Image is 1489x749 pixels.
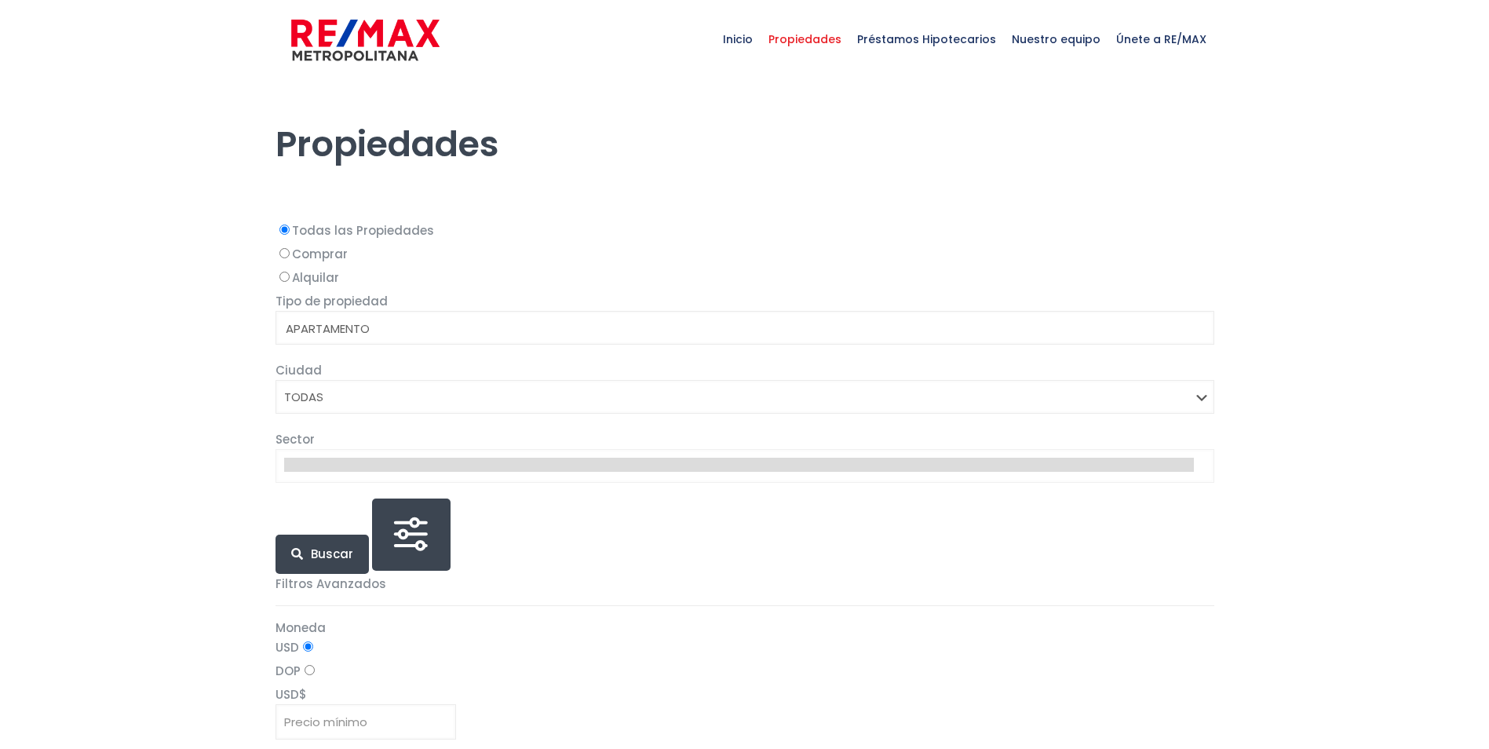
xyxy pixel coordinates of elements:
div: $ [276,685,1214,740]
label: Alquilar [276,268,1214,287]
input: Alquilar [279,272,290,282]
span: Ciudad [276,362,322,378]
input: Todas las Propiedades [279,225,290,235]
input: DOP [305,665,315,675]
img: remax-metropolitana-logo [291,16,440,64]
span: Propiedades [761,16,849,63]
label: Comprar [276,244,1214,264]
span: USD [276,686,299,703]
input: Comprar [279,248,290,258]
input: USD [303,641,313,652]
label: USD [276,638,1214,657]
span: Sector [276,431,315,448]
p: Filtros Avanzados [276,574,1214,594]
option: APARTAMENTO [284,320,1194,338]
option: CASA [284,338,1194,357]
span: Inicio [715,16,761,63]
span: Nuestro equipo [1004,16,1108,63]
span: Moneda [276,619,326,636]
label: DOP [276,661,1214,681]
label: Todas las Propiedades [276,221,1214,240]
button: Buscar [276,535,369,574]
h1: Propiedades [276,79,1214,166]
span: Únete a RE/MAX [1108,16,1214,63]
span: Tipo de propiedad [276,293,388,309]
span: Préstamos Hipotecarios [849,16,1004,63]
input: Precio mínimo [276,704,456,740]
